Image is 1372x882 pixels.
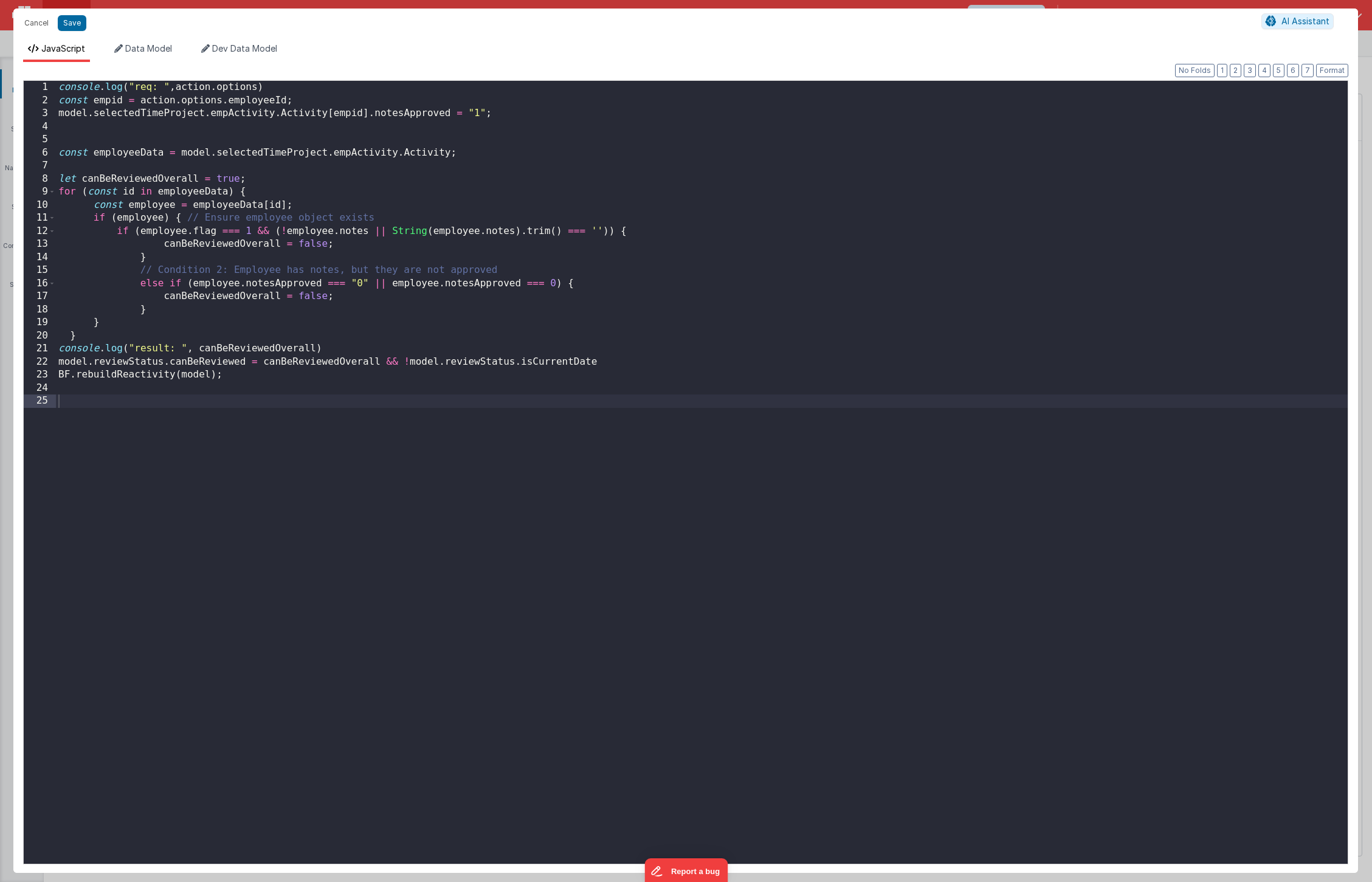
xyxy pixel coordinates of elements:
div: 16 [24,277,56,291]
div: 3 [24,107,56,120]
div: 4 [24,120,56,134]
span: JavaScript [41,43,85,53]
div: 7 [24,159,56,173]
div: 8 [24,173,56,186]
button: 1 [1217,64,1227,77]
div: 5 [24,133,56,146]
div: 13 [24,238,56,251]
div: 9 [24,185,56,199]
button: Save [58,15,86,31]
span: Dev Data Model [212,43,277,53]
div: 15 [24,264,56,277]
div: 17 [24,290,56,303]
button: 6 [1287,64,1299,77]
div: 22 [24,356,56,369]
div: 11 [24,212,56,225]
button: 2 [1230,64,1241,77]
div: 12 [24,225,56,238]
button: 7 [1301,64,1314,77]
div: 23 [24,368,56,382]
button: No Folds [1175,64,1215,77]
span: AI Assistant [1281,16,1329,26]
div: 19 [24,316,56,329]
div: 10 [24,199,56,212]
div: 20 [24,329,56,343]
div: 25 [24,394,56,408]
button: Cancel [18,15,55,32]
button: 5 [1273,64,1284,77]
div: 1 [24,81,56,94]
span: Data Model [125,43,172,53]
div: 21 [24,342,56,356]
div: 2 [24,94,56,108]
button: 4 [1258,64,1270,77]
button: Format [1316,64,1348,77]
button: 3 [1244,64,1256,77]
div: 24 [24,382,56,395]
button: AI Assistant [1261,13,1334,29]
div: 14 [24,251,56,264]
div: 6 [24,146,56,160]
div: 18 [24,303,56,317]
